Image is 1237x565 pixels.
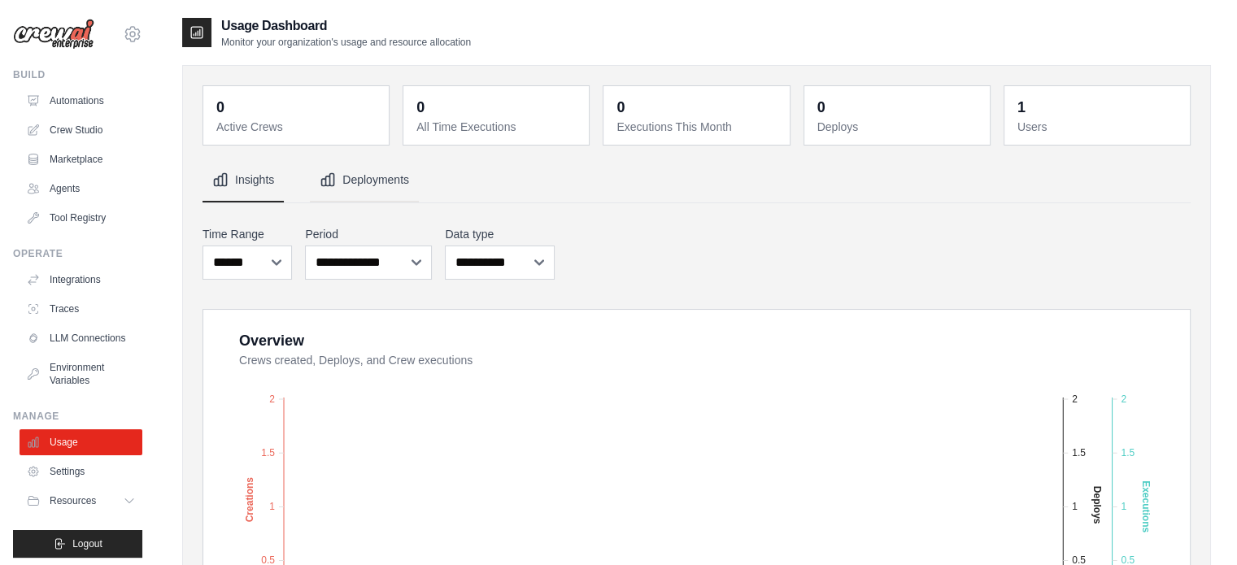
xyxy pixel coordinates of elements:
[203,159,1191,202] nav: Tabs
[221,16,471,36] h2: Usage Dashboard
[20,325,142,351] a: LLM Connections
[616,119,779,135] dt: Executions This Month
[1072,393,1078,404] tspan: 2
[20,429,142,455] a: Usage
[1121,446,1135,458] tspan: 1.5
[305,226,432,242] label: Period
[203,159,284,202] button: Insights
[1121,501,1126,512] tspan: 1
[1017,119,1180,135] dt: Users
[13,68,142,81] div: Build
[13,530,142,558] button: Logout
[13,247,142,260] div: Operate
[20,296,142,322] a: Traces
[817,96,825,119] div: 0
[20,146,142,172] a: Marketplace
[20,354,142,393] a: Environment Variables
[416,96,425,119] div: 0
[616,96,625,119] div: 0
[1017,96,1026,119] div: 1
[1091,485,1103,524] text: Deploys
[817,119,980,135] dt: Deploys
[20,267,142,293] a: Integrations
[1121,393,1126,404] tspan: 2
[20,488,142,514] button: Resources
[239,352,1170,368] dt: Crews created, Deploys, and Crew executions
[445,226,554,242] label: Data type
[20,176,142,202] a: Agents
[50,494,96,507] span: Resources
[216,119,379,135] dt: Active Crews
[1140,480,1152,532] text: Executions
[261,446,275,458] tspan: 1.5
[269,501,275,512] tspan: 1
[13,19,94,50] img: Logo
[20,88,142,114] a: Automations
[13,410,142,423] div: Manage
[20,205,142,231] a: Tool Registry
[1072,501,1078,512] tspan: 1
[72,537,102,550] span: Logout
[239,329,304,352] div: Overview
[310,159,419,202] button: Deployments
[216,96,224,119] div: 0
[269,393,275,404] tspan: 2
[221,36,471,49] p: Monitor your organization's usage and resource allocation
[203,226,292,242] label: Time Range
[20,459,142,485] a: Settings
[20,117,142,143] a: Crew Studio
[416,119,579,135] dt: All Time Executions
[244,476,255,522] text: Creations
[1072,446,1086,458] tspan: 1.5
